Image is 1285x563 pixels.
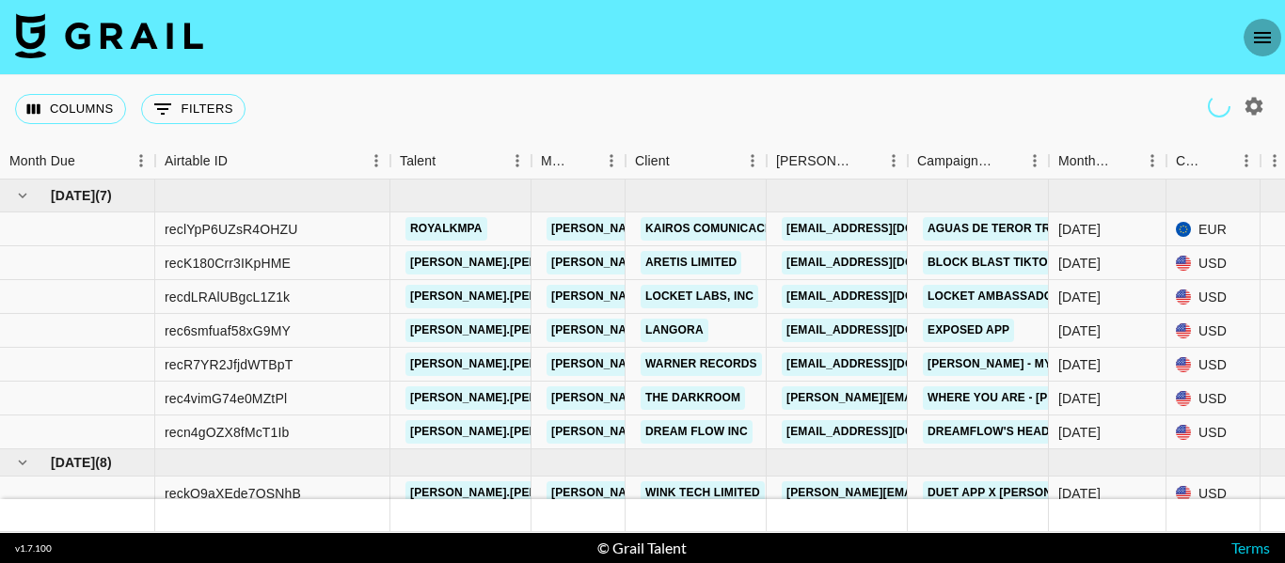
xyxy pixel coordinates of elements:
[641,481,765,505] a: Wink Tech Limited
[165,288,290,306] div: recdLRAlUBgcL1Z1k
[15,542,52,555] div: v 1.7.100
[51,186,95,205] span: [DATE]
[782,285,992,308] a: [EMAIL_ADDRESS][DOMAIN_NAME]
[165,484,301,503] div: reckO9aXEde7OSNhB
[405,420,634,444] a: [PERSON_NAME].[PERSON_NAME].161
[9,449,36,476] button: hide children
[127,147,155,175] button: Menu
[1166,477,1261,510] div: USD
[1058,355,1101,374] div: Jul '25
[782,420,992,444] a: [EMAIL_ADDRESS][DOMAIN_NAME]
[390,143,531,180] div: Talent
[1058,254,1101,273] div: Jul '25
[1058,288,1101,306] div: Jul '25
[908,143,1049,180] div: Campaign (Type)
[547,386,950,410] a: [PERSON_NAME][EMAIL_ADDRESS][PERSON_NAME][DOMAIN_NAME]
[9,143,75,180] div: Month Due
[923,481,1211,505] a: Duet App x [PERSON_NAME] - Baton Twirling
[782,481,1088,505] a: [PERSON_NAME][EMAIL_ADDRESS][DOMAIN_NAME]
[571,148,597,174] button: Sort
[923,217,1073,241] a: Aguas De Teror Trail
[1166,143,1261,180] div: Currency
[405,251,634,274] a: [PERSON_NAME].[PERSON_NAME].161
[782,217,992,241] a: [EMAIL_ADDRESS][DOMAIN_NAME]
[1058,143,1112,180] div: Month Due
[1166,280,1261,314] div: USD
[165,321,291,340] div: rec6smfuaf58xG9MY
[1166,382,1261,415] div: USD
[923,251,1134,274] a: Block Blast TikTok Promotion
[1166,212,1261,246] div: EUR
[165,220,298,239] div: reclYpP6UZsR4OHZU
[1166,246,1261,280] div: USD
[1244,19,1281,56] button: open drawer
[405,481,634,505] a: [PERSON_NAME].[PERSON_NAME].161
[1176,143,1206,180] div: Currency
[400,143,436,180] div: Talent
[738,147,767,175] button: Menu
[1206,148,1232,174] button: Sort
[1166,314,1261,348] div: USD
[641,251,741,274] a: ARETIS LIMITED
[9,182,36,209] button: hide children
[767,143,908,180] div: Booker
[641,285,758,308] a: Locket Labs, Inc
[1166,348,1261,382] div: USD
[994,148,1021,174] button: Sort
[923,285,1129,308] a: Locket Ambassador Program
[1021,147,1049,175] button: Menu
[155,143,390,180] div: Airtable ID
[1058,484,1101,503] div: Aug '25
[405,285,634,308] a: [PERSON_NAME].[PERSON_NAME].161
[641,319,708,342] a: Langora
[75,148,102,174] button: Sort
[547,319,950,342] a: [PERSON_NAME][EMAIL_ADDRESS][PERSON_NAME][DOMAIN_NAME]
[547,481,950,505] a: [PERSON_NAME][EMAIL_ADDRESS][PERSON_NAME][DOMAIN_NAME]
[165,254,291,273] div: recK180Crr3IKpHME
[597,147,626,175] button: Menu
[782,352,992,376] a: [EMAIL_ADDRESS][DOMAIN_NAME]
[228,148,254,174] button: Sort
[95,453,112,472] span: ( 8 )
[776,143,853,180] div: [PERSON_NAME]
[95,186,112,205] span: ( 7 )
[853,148,880,174] button: Sort
[917,143,994,180] div: Campaign (Type)
[782,319,992,342] a: [EMAIL_ADDRESS][DOMAIN_NAME]
[1112,148,1138,174] button: Sort
[547,352,950,376] a: [PERSON_NAME][EMAIL_ADDRESS][PERSON_NAME][DOMAIN_NAME]
[641,420,753,444] a: Dream Flow Inc
[923,319,1014,342] a: Exposed app
[1058,321,1101,340] div: Jul '25
[1058,423,1101,442] div: Jul '25
[670,148,696,174] button: Sort
[641,352,762,376] a: Warner Records
[165,355,293,374] div: recR7YR2JfjdWTBpT
[1166,415,1261,449] div: USD
[165,143,228,180] div: Airtable ID
[362,147,390,175] button: Menu
[165,389,287,408] div: rec4vimG74e0MZtPl
[531,143,626,180] div: Manager
[503,147,531,175] button: Menu
[405,217,487,241] a: royalkmpa
[547,420,950,444] a: [PERSON_NAME][EMAIL_ADDRESS][PERSON_NAME][DOMAIN_NAME]
[782,251,992,274] a: [EMAIL_ADDRESS][DOMAIN_NAME]
[1231,539,1270,556] a: Terms
[641,217,808,241] a: Kairos Comunicación SL
[597,539,687,557] div: © Grail Talent
[436,148,462,174] button: Sort
[923,352,1155,376] a: [PERSON_NAME] - Mystical Magical
[1049,143,1166,180] div: Month Due
[15,13,203,58] img: Grail Talent
[923,420,1230,444] a: DreamFlow's Headshot Generation Campaign
[165,423,290,442] div: recn4gOZX8fMcT1Ib
[641,386,745,410] a: The Darkroom
[635,143,670,180] div: Client
[1058,220,1101,239] div: Jul '25
[880,147,908,175] button: Menu
[1058,389,1101,408] div: Jul '25
[1232,147,1261,175] button: Menu
[15,94,126,124] button: Select columns
[547,217,950,241] a: [PERSON_NAME][EMAIL_ADDRESS][PERSON_NAME][DOMAIN_NAME]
